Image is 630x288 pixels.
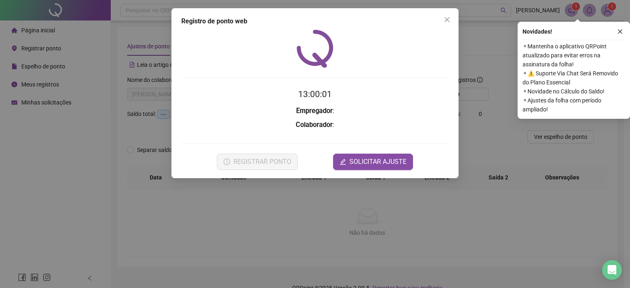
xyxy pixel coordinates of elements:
div: Open Intercom Messenger [602,260,622,280]
strong: Empregador [296,107,333,115]
strong: Colaborador [296,121,333,129]
h3: : [181,106,449,116]
span: ⚬ ⚠️ Suporte Via Chat Será Removido do Plano Essencial [523,69,625,87]
button: editSOLICITAR AJUSTE [333,154,413,170]
img: QRPoint [297,29,333,68]
span: close [444,16,450,23]
span: edit [340,159,346,165]
span: close [617,29,623,34]
time: 13:00:01 [298,89,332,99]
button: REGISTRAR PONTO [217,154,298,170]
span: SOLICITAR AJUSTE [349,157,406,167]
span: ⚬ Mantenha o aplicativo QRPoint atualizado para evitar erros na assinatura da folha! [523,42,625,69]
span: ⚬ Ajustes da folha com período ampliado! [523,96,625,114]
span: ⚬ Novidade no Cálculo do Saldo! [523,87,625,96]
button: Close [441,13,454,26]
span: Novidades ! [523,27,552,36]
div: Registro de ponto web [181,16,449,26]
h3: : [181,120,449,130]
